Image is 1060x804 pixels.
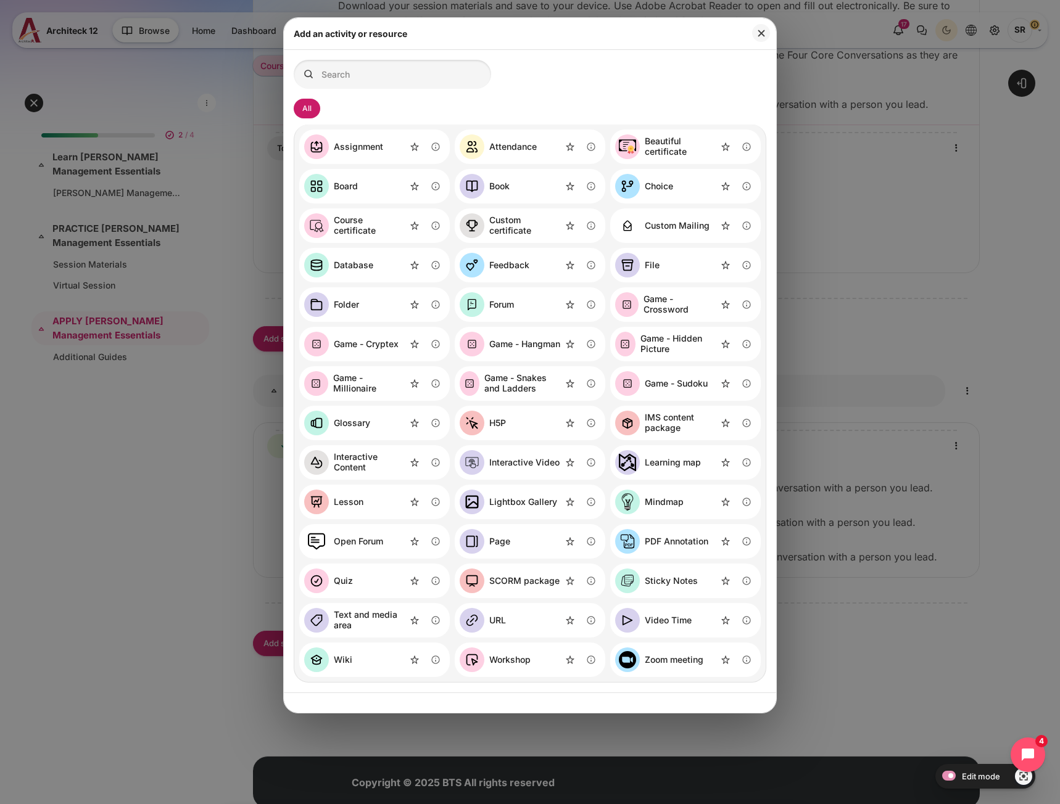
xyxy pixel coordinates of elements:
div: Wiki [334,655,352,665]
button: Star Page activity [561,532,579,551]
div: Beautiful certificate [610,129,761,164]
div: Open Forum [299,524,450,559]
button: Star Database activity [405,256,424,274]
button: Star IMS content package activity [716,414,735,432]
div: Game - Millionaire [333,373,405,394]
button: Star Assignment activity [405,137,424,156]
div: Video Time [610,603,761,638]
a: Interactive Video [460,450,560,475]
button: Star Text and media area activity [405,611,424,630]
a: IMS content package [615,411,716,435]
button: Star Custom certificate activity [561,216,579,235]
div: Page [455,524,605,559]
button: Star Game - Snakes and Ladders activity [561,374,579,393]
div: URL [489,615,506,626]
button: Star Zoom meeting activity [716,650,735,669]
button: Star Sticky Notes activity [716,572,735,590]
div: URL [455,603,605,638]
a: File [615,253,660,277]
a: Database [304,253,373,277]
div: Attendance [489,142,537,152]
a: Learning map [615,450,701,475]
button: Star Video Time activity [716,611,735,630]
a: SCORM package [460,568,560,593]
div: Workshop [455,642,605,677]
div: Interactive Video [455,445,605,480]
button: Star Choice activity [716,177,735,195]
button: Star Game - Hangman activity [561,335,579,353]
div: SCORM package [489,576,560,586]
div: Quiz [299,564,450,598]
button: Star Course certificate activity [405,216,424,235]
div: Default activities [294,125,766,682]
button: Star Game - Sudoku activity [716,374,735,393]
button: Star Workshop activity [561,650,579,669]
a: Custom certificate [460,213,561,238]
button: Star Game - Cryptex activity [405,335,424,353]
div: Beautiful certificate [645,136,716,157]
div: Zoom meeting [610,642,761,677]
div: File [610,248,761,282]
a: Board [304,174,358,199]
button: Star URL activity [561,611,579,630]
div: Zoom meeting [645,655,703,665]
a: Workshop [460,647,531,672]
div: Wiki [299,642,450,677]
a: Course certificate [304,213,405,238]
div: Forum [455,287,605,322]
div: Feedback [489,260,529,271]
a: Video Time [615,608,692,633]
button: Star Game - Hidden Picture activity [716,335,735,353]
div: PDF Annotation [610,524,761,559]
a: Game - Millionaire [304,371,405,396]
div: Assignment [299,129,450,164]
a: Book [460,174,510,199]
button: Star Mindmap activity [716,493,735,511]
div: Attendance [455,129,605,164]
a: Sticky Notes [615,568,698,593]
div: Game - Crossword [610,287,761,322]
div: Game - Hangman [489,339,560,350]
a: Lightbox Gallery [460,490,557,514]
div: Feedback [455,248,605,282]
div: Choice [645,181,673,192]
a: Forum [460,292,514,317]
div: Open Forum [334,536,383,547]
div: Workshop [489,655,531,665]
div: Course certificate [299,208,450,243]
div: Assignment [334,142,383,152]
button: Star Game - Millionaire activity [405,374,424,393]
button: Close [752,24,770,42]
button: Star Attendance activity [561,137,579,156]
a: Game - Snakes and Ladders [460,371,561,396]
div: Learning map [645,457,701,468]
div: Game - Sudoku [610,366,761,401]
div: Game - Cryptex [299,327,450,361]
button: Star Quiz activity [405,572,424,590]
div: SCORM package [455,564,605,598]
h5: Add an activity or resource [294,27,407,40]
div: PDF Annotation [645,536,708,547]
div: Mindmap [610,485,761,519]
div: Database [334,260,373,271]
div: Course certificate [334,215,405,236]
div: Text and media area [334,610,405,631]
div: Folder [334,300,359,310]
button: Star PDF Annotation activity [716,532,735,551]
div: Lesson [299,485,450,519]
button: Star Interactive Content activity [405,453,424,472]
a: Wiki [304,647,352,672]
button: Star Interactive Video activity [561,453,579,472]
button: Star Game - Crossword activity [716,295,735,314]
button: Star File activity [716,256,735,274]
div: Game - Millionaire [299,366,450,401]
a: Page [460,529,510,554]
button: Star Forum activity [561,295,579,314]
button: Star Lightbox Gallery activity [561,493,579,511]
div: Sticky Notes [610,564,761,598]
a: Choice [615,174,673,199]
button: Star Book activity [561,177,579,195]
div: Game - Sudoku [645,379,708,389]
div: Game - Cryptex [334,339,399,350]
a: Feedback [460,253,529,277]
